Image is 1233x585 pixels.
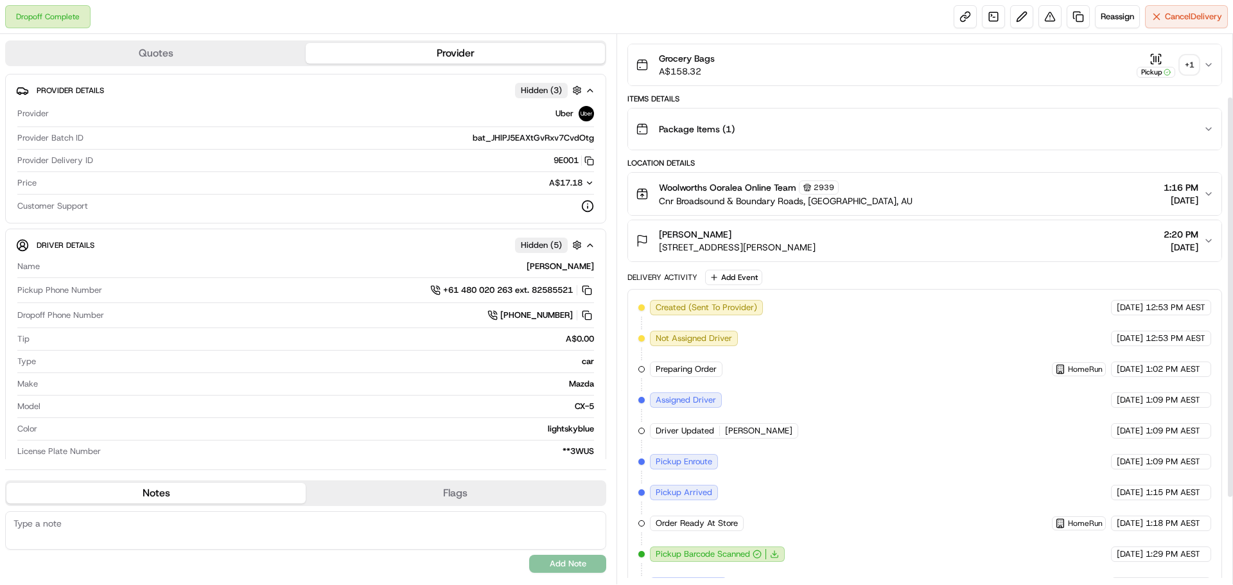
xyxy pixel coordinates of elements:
[121,186,206,199] span: API Documentation
[128,218,155,227] span: Pylon
[13,123,36,146] img: 1736555255976-a54dd68f-1ca7-489b-9aae-adbdc363a1c4
[13,51,234,72] p: Welcome 👋
[1117,548,1143,560] span: [DATE]
[628,109,1221,150] button: Package Items (1)
[627,94,1222,104] div: Items Details
[45,261,594,272] div: [PERSON_NAME]
[1145,5,1228,28] button: CancelDelivery
[1068,518,1103,528] span: HomeRun
[17,401,40,412] span: Model
[628,173,1221,215] button: Woolworths Ooralea Online Team2939Cnr Broadsound & Boundary Roads, [GEOGRAPHIC_DATA], AU1:16 PM[D...
[16,80,595,101] button: Provider DetailsHidden (3)
[659,123,735,135] span: Package Items ( 1 )
[17,446,101,457] span: License Plate Number
[705,270,762,285] button: Add Event
[17,310,104,321] span: Dropoff Phone Number
[1146,363,1200,375] span: 1:02 PM AEST
[306,43,605,64] button: Provider
[814,182,834,193] span: 2939
[6,43,306,64] button: Quotes
[1068,364,1103,374] span: HomeRun
[1117,363,1143,375] span: [DATE]
[659,65,715,78] span: A$158.32
[306,483,605,503] button: Flags
[473,132,594,144] span: bat_JHlPJ5EAXtGvRxv7CvdOtg
[8,181,103,204] a: 📗Knowledge Base
[17,200,88,212] span: Customer Support
[13,13,39,39] img: Nash
[1146,487,1200,498] span: 1:15 PM AEST
[44,123,211,135] div: Start new chat
[13,188,23,198] div: 📗
[521,240,562,251] span: Hidden ( 5 )
[481,177,594,189] button: A$17.18
[1165,11,1222,22] span: Cancel Delivery
[628,44,1221,85] button: Grocery BagsA$158.32Pickup+1
[41,356,594,367] div: car
[1117,394,1143,406] span: [DATE]
[17,261,40,272] span: Name
[1095,5,1140,28] button: Reassign
[579,106,594,121] img: uber-new-logo.jpeg
[521,85,562,96] span: Hidden ( 3 )
[16,234,595,256] button: Driver DetailsHidden (5)
[17,356,36,367] span: Type
[1146,333,1205,344] span: 12:53 PM AEST
[555,108,573,119] span: Uber
[33,83,212,96] input: Clear
[44,135,162,146] div: We're available if you need us!
[1101,11,1134,22] span: Reassign
[1146,456,1200,467] span: 1:09 PM AEST
[1137,53,1198,78] button: Pickup+1
[1164,228,1198,241] span: 2:20 PM
[109,188,119,198] div: 💻
[17,177,37,189] span: Price
[103,181,211,204] a: 💻API Documentation
[1117,302,1143,313] span: [DATE]
[554,155,594,166] button: 9E001
[1117,518,1143,529] span: [DATE]
[1117,425,1143,437] span: [DATE]
[17,108,49,119] span: Provider
[443,284,573,296] span: +61 480 020 263 ext. 82585521
[6,483,306,503] button: Notes
[656,548,750,560] span: Pickup Barcode Scanned
[17,423,37,435] span: Color
[487,308,594,322] a: [PHONE_NUMBER]
[659,181,796,194] span: Woolworths Ooralea Online Team
[1137,67,1175,78] div: Pickup
[218,127,234,142] button: Start new chat
[656,456,712,467] span: Pickup Enroute
[1146,548,1200,560] span: 1:29 PM AEST
[628,220,1221,261] button: [PERSON_NAME][STREET_ADDRESS][PERSON_NAME]2:20 PM[DATE]
[659,241,816,254] span: [STREET_ADDRESS][PERSON_NAME]
[1117,333,1143,344] span: [DATE]
[42,423,594,435] div: lightskyblue
[1146,302,1205,313] span: 12:53 PM AEST
[17,284,102,296] span: Pickup Phone Number
[659,195,913,207] span: Cnr Broadsound & Boundary Roads, [GEOGRAPHIC_DATA], AU
[37,85,104,96] span: Provider Details
[1146,394,1200,406] span: 1:09 PM AEST
[46,401,594,412] div: CX-5
[515,82,585,98] button: Hidden (3)
[1117,456,1143,467] span: [DATE]
[1146,518,1200,529] span: 1:18 PM AEST
[1164,194,1198,207] span: [DATE]
[659,52,715,65] span: Grocery Bags
[17,132,83,144] span: Provider Batch ID
[656,363,717,375] span: Preparing Order
[549,177,582,188] span: A$17.18
[37,240,94,250] span: Driver Details
[1117,487,1143,498] span: [DATE]
[1164,241,1198,254] span: [DATE]
[17,155,93,166] span: Provider Delivery ID
[35,333,594,345] div: A$0.00
[1137,53,1175,78] button: Pickup
[725,425,792,437] span: [PERSON_NAME]
[17,333,30,345] span: Tip
[515,237,585,253] button: Hidden (5)
[1164,181,1198,194] span: 1:16 PM
[430,283,594,297] button: +61 480 020 263 ext. 82585521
